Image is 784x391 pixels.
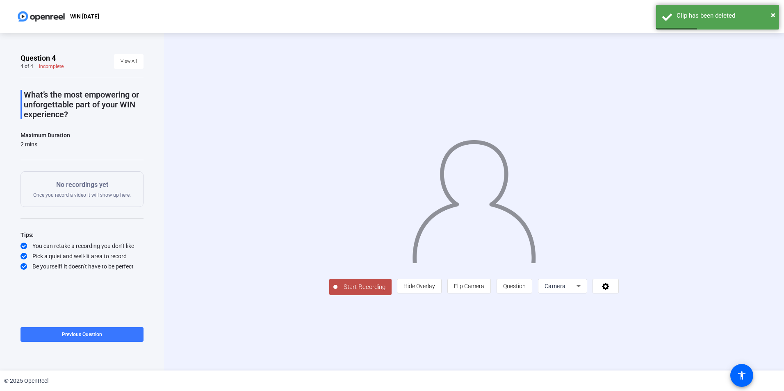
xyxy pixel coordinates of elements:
[33,180,131,198] div: Once you record a video it will show up here.
[737,371,747,380] mat-icon: accessibility
[771,9,775,21] button: Close
[24,90,144,119] p: What’s the most empowering or unforgettable part of your WIN experience?
[114,54,144,69] button: View All
[21,130,70,140] div: Maximum Duration
[39,63,64,70] div: Incomplete
[21,53,56,63] span: Question 4
[70,11,99,21] p: WIN [DATE]
[21,252,144,260] div: Pick a quiet and well-lit area to record
[337,282,392,292] span: Start Recording
[397,279,442,293] button: Hide Overlay
[545,283,566,289] span: Camera
[447,279,491,293] button: Flip Camera
[411,132,537,263] img: overlay
[403,283,435,289] span: Hide Overlay
[4,377,48,385] div: © 2025 OpenReel
[771,10,775,20] span: ×
[21,327,144,342] button: Previous Question
[497,279,532,293] button: Question
[121,55,137,68] span: View All
[33,180,131,190] p: No recordings yet
[21,230,144,240] div: Tips:
[677,11,773,20] div: Clip has been deleted
[503,283,526,289] span: Question
[329,279,392,295] button: Start Recording
[62,332,102,337] span: Previous Question
[21,242,144,250] div: You can retake a recording you don’t like
[21,140,70,148] div: 2 mins
[16,8,66,25] img: OpenReel logo
[21,63,33,70] div: 4 of 4
[454,283,484,289] span: Flip Camera
[21,262,144,271] div: Be yourself! It doesn’t have to be perfect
